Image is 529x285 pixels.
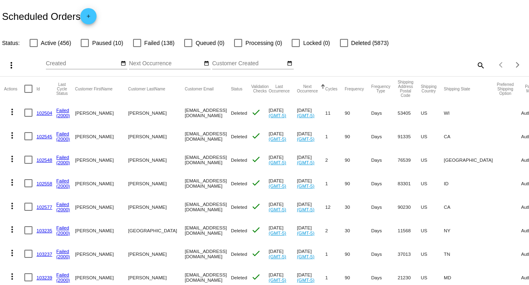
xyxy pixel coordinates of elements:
[231,86,242,91] button: Change sorting for Status
[325,124,345,148] mat-cell: 1
[398,124,421,148] mat-cell: 91335
[56,178,69,183] a: Failed
[371,195,398,219] mat-cell: Days
[371,84,390,93] button: Change sorting for FrequencyType
[185,219,231,242] mat-cell: [EMAIL_ADDRESS][DOMAIN_NAME]
[204,60,209,67] mat-icon: date_range
[269,195,297,219] mat-cell: [DATE]
[37,110,52,116] a: 102504
[84,13,93,23] mat-icon: add
[297,136,314,141] a: (GMT-5)
[128,101,185,124] mat-cell: [PERSON_NAME]
[345,101,371,124] mat-cell: 90
[128,195,185,219] mat-cell: [PERSON_NAME]
[37,86,40,91] button: Change sorting for Id
[297,101,325,124] mat-cell: [DATE]
[444,124,497,148] mat-cell: CA
[56,201,69,207] a: Failed
[421,101,444,124] mat-cell: US
[371,148,398,171] mat-cell: Days
[269,148,297,171] mat-cell: [DATE]
[269,136,286,141] a: (GMT-5)
[251,272,261,282] mat-icon: check
[37,181,52,186] a: 102558
[269,171,297,195] mat-cell: [DATE]
[231,157,247,163] span: Deleted
[56,154,69,160] a: Failed
[325,86,338,91] button: Change sorting for Cycles
[297,84,318,93] button: Change sorting for NextOccurrenceUtc
[251,131,261,141] mat-icon: check
[144,38,175,48] span: Failed (138)
[444,219,497,242] mat-cell: NY
[56,207,70,212] a: (2000)
[231,275,247,280] span: Deleted
[297,254,314,259] a: (GMT-5)
[92,38,123,48] span: Paused (10)
[37,228,52,233] a: 103235
[128,242,185,266] mat-cell: [PERSON_NAME]
[297,124,325,148] mat-cell: [DATE]
[128,86,166,91] button: Change sorting for CustomerLastName
[75,124,128,148] mat-cell: [PERSON_NAME]
[475,59,485,71] mat-icon: search
[421,195,444,219] mat-cell: US
[421,84,437,93] button: Change sorting for ShippingCountry
[56,249,69,254] a: Failed
[128,148,185,171] mat-cell: [PERSON_NAME]
[297,183,314,189] a: (GMT-5)
[421,242,444,266] mat-cell: US
[231,181,247,186] span: Deleted
[371,242,398,266] mat-cell: Days
[185,101,231,124] mat-cell: [EMAIL_ADDRESS][DOMAIN_NAME]
[6,60,16,70] mat-icon: more_vert
[56,230,70,236] a: (2000)
[251,249,261,258] mat-icon: check
[251,201,261,211] mat-icon: check
[196,38,224,48] span: Queued (0)
[2,40,20,46] span: Status:
[444,195,497,219] mat-cell: CA
[351,38,389,48] span: Deleted (5873)
[56,254,70,259] a: (2000)
[269,160,286,165] a: (GMT-5)
[398,195,421,219] mat-cell: 90230
[297,207,314,212] a: (GMT-5)
[371,171,398,195] mat-cell: Days
[75,195,128,219] mat-cell: [PERSON_NAME]
[269,84,290,93] button: Change sorting for LastOccurrenceUtc
[128,171,185,195] mat-cell: [PERSON_NAME]
[75,86,112,91] button: Change sorting for CustomerFirstName
[231,110,247,116] span: Deleted
[4,77,24,101] mat-header-cell: Actions
[56,113,70,118] a: (2000)
[2,8,97,24] h2: Scheduled Orders
[398,242,421,266] mat-cell: 37013
[212,60,285,67] input: Customer Created
[56,225,69,230] a: Failed
[398,148,421,171] mat-cell: 76539
[269,113,286,118] a: (GMT-5)
[398,80,413,98] button: Change sorting for ShippingPostcode
[7,107,17,117] mat-icon: more_vert
[46,60,119,67] input: Created
[371,124,398,148] mat-cell: Days
[251,154,261,164] mat-icon: check
[7,225,17,234] mat-icon: more_vert
[129,60,202,67] input: Next Occurrence
[231,134,247,139] span: Deleted
[251,107,261,117] mat-icon: check
[297,277,314,283] a: (GMT-5)
[345,148,371,171] mat-cell: 90
[185,195,231,219] mat-cell: [EMAIL_ADDRESS][DOMAIN_NAME]
[421,219,444,242] mat-cell: US
[251,77,269,101] mat-header-cell: Validation Checks
[7,154,17,164] mat-icon: more_vert
[75,171,128,195] mat-cell: [PERSON_NAME]
[345,171,371,195] mat-cell: 90
[444,242,497,266] mat-cell: TN
[7,178,17,187] mat-icon: more_vert
[56,277,70,283] a: (2000)
[444,86,470,91] button: Change sorting for ShippingState
[325,219,345,242] mat-cell: 2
